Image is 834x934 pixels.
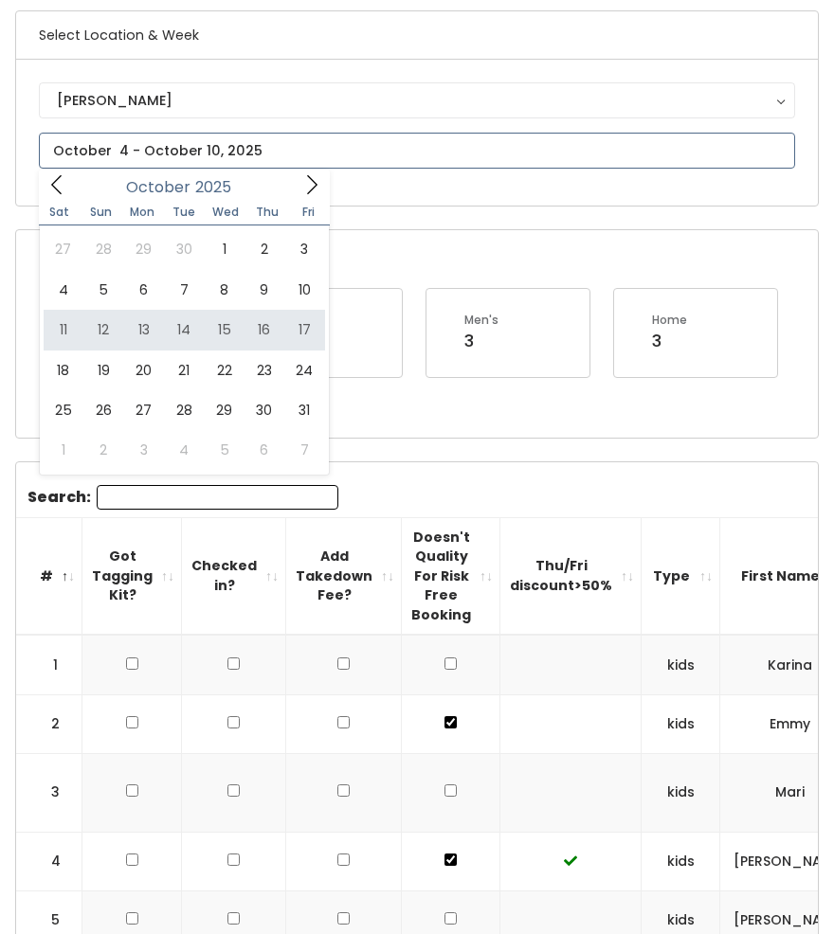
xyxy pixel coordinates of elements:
span: October 2, 2025 [245,229,284,269]
div: [PERSON_NAME] [57,90,777,111]
td: kids [642,832,720,890]
span: Sat [39,207,81,218]
td: 1 [16,635,82,694]
span: October 14, 2025 [164,310,204,350]
div: Home [652,312,687,329]
span: October 30, 2025 [245,390,284,430]
th: Got Tagging Kit?: activate to sort column ascending [82,517,182,635]
span: October 29, 2025 [204,390,244,430]
span: September 28, 2025 [83,229,123,269]
span: October 9, 2025 [245,270,284,310]
input: October 4 - October 10, 2025 [39,133,795,169]
span: October 7, 2025 [164,270,204,310]
span: November 7, 2025 [284,430,324,470]
td: kids [642,635,720,694]
th: Add Takedown Fee?: activate to sort column ascending [286,517,402,635]
h6: Select Location & Week [16,11,818,60]
span: November 1, 2025 [44,430,83,470]
span: October 1, 2025 [204,229,244,269]
span: September 29, 2025 [124,229,164,269]
span: October 12, 2025 [83,310,123,350]
span: November 5, 2025 [204,430,244,470]
div: 3 [464,329,499,353]
span: October 6, 2025 [124,270,164,310]
span: October 13, 2025 [124,310,164,350]
span: November 6, 2025 [245,430,284,470]
span: October 11, 2025 [44,310,83,350]
td: 3 [16,753,82,832]
th: Type: activate to sort column ascending [642,517,720,635]
span: October 5, 2025 [83,270,123,310]
span: October 24, 2025 [284,350,324,390]
span: October 18, 2025 [44,350,83,390]
span: October 26, 2025 [83,390,123,430]
span: November 2, 2025 [83,430,123,470]
label: Search: [27,485,338,510]
span: October 20, 2025 [124,350,164,390]
div: Men's [464,312,499,329]
td: kids [642,694,720,753]
span: October 27, 2025 [124,390,164,430]
span: September 30, 2025 [164,229,204,269]
span: October 10, 2025 [284,270,324,310]
span: Tue [163,207,205,218]
span: Sun [81,207,122,218]
td: 2 [16,694,82,753]
span: Wed [205,207,246,218]
th: #: activate to sort column descending [16,517,82,635]
input: Search: [97,485,338,510]
span: October 28, 2025 [164,390,204,430]
span: October 22, 2025 [204,350,244,390]
input: Year [190,175,247,199]
span: October 19, 2025 [83,350,123,390]
span: October 4, 2025 [44,270,83,310]
th: Thu/Fri discount&gt;50%: activate to sort column ascending [500,517,642,635]
span: October 3, 2025 [284,229,324,269]
span: October 21, 2025 [164,350,204,390]
span: Thu [246,207,288,218]
span: November 4, 2025 [164,430,204,470]
span: October [126,180,190,195]
span: October 15, 2025 [204,310,244,350]
span: October 25, 2025 [44,390,83,430]
span: November 3, 2025 [124,430,164,470]
span: October 23, 2025 [245,350,284,390]
td: kids [642,753,720,832]
th: Doesn't Quality For Risk Free Booking : activate to sort column ascending [402,517,500,635]
th: Checked in?: activate to sort column ascending [182,517,286,635]
span: Fri [288,207,330,218]
td: 4 [16,832,82,890]
span: October 16, 2025 [245,310,284,350]
span: October 17, 2025 [284,310,324,350]
span: September 27, 2025 [44,229,83,269]
span: October 8, 2025 [204,270,244,310]
button: [PERSON_NAME] [39,82,795,118]
span: Mon [121,207,163,218]
div: 3 [652,329,687,353]
span: October 31, 2025 [284,390,324,430]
